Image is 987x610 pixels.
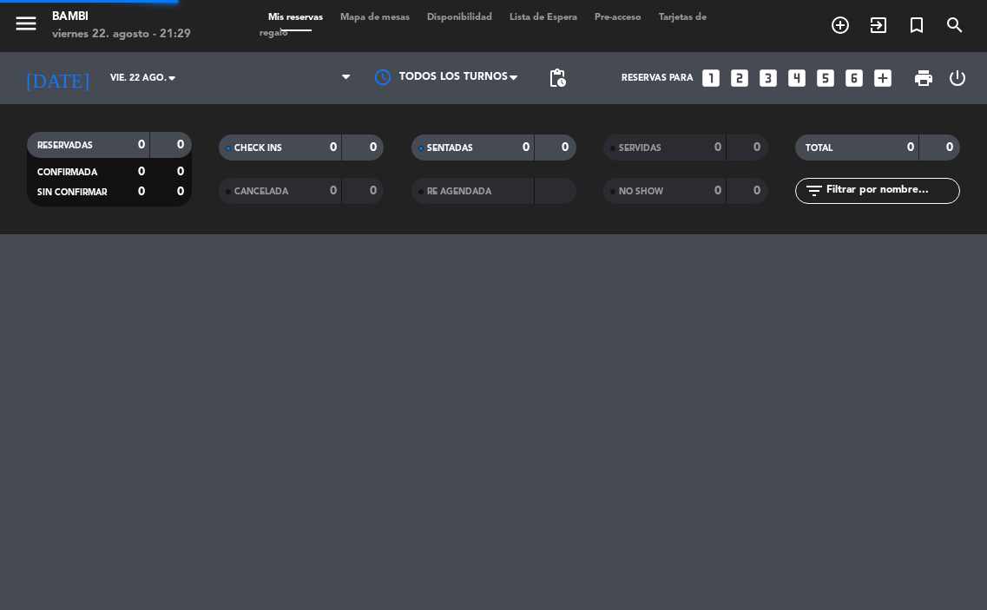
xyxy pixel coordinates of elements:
[825,181,959,200] input: Filtrar por nombre...
[947,68,968,89] i: power_settings_new
[330,185,337,197] strong: 0
[868,15,889,36] i: exit_to_app
[728,67,751,89] i: looks_two
[138,139,145,151] strong: 0
[161,68,182,89] i: arrow_drop_down
[843,67,865,89] i: looks_6
[52,9,191,26] div: BAMBI
[941,52,974,104] div: LOG OUT
[427,144,473,153] span: SENTADAS
[586,13,650,23] span: Pre-acceso
[944,15,965,36] i: search
[906,15,927,36] i: turned_in_not
[814,67,837,89] i: looks_5
[547,68,568,89] span: pending_actions
[619,144,661,153] span: SERVIDAS
[37,168,97,177] span: CONFIRMADA
[523,141,530,154] strong: 0
[872,67,894,89] i: add_box
[370,141,380,154] strong: 0
[177,139,188,151] strong: 0
[418,13,501,23] span: Disponibilidad
[177,186,188,198] strong: 0
[332,13,418,23] span: Mapa de mesas
[234,187,288,196] span: CANCELADA
[806,144,832,153] span: TOTAL
[260,13,332,23] span: Mis reservas
[234,144,282,153] span: CHECK INS
[619,187,663,196] span: NO SHOW
[37,141,93,150] span: RESERVADAS
[427,187,491,196] span: RE AGENDADA
[13,10,39,36] i: menu
[37,188,107,197] span: SIN CONFIRMAR
[52,26,191,43] div: viernes 22. agosto - 21:29
[913,68,934,89] span: print
[907,141,914,154] strong: 0
[753,185,764,197] strong: 0
[370,185,380,197] strong: 0
[700,67,722,89] i: looks_one
[138,166,145,178] strong: 0
[177,166,188,178] strong: 0
[830,15,851,36] i: add_circle_outline
[757,67,780,89] i: looks_3
[501,13,586,23] span: Lista de Espera
[562,141,572,154] strong: 0
[786,67,808,89] i: looks_4
[714,185,721,197] strong: 0
[753,141,764,154] strong: 0
[714,141,721,154] strong: 0
[330,141,337,154] strong: 0
[138,186,145,198] strong: 0
[13,60,102,97] i: [DATE]
[946,141,957,154] strong: 0
[13,10,39,43] button: menu
[804,180,825,201] i: filter_list
[622,73,694,83] span: Reservas para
